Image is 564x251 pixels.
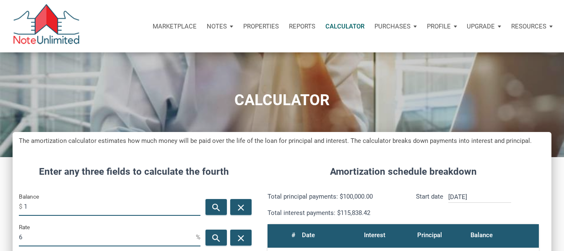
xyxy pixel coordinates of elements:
[148,14,202,39] button: Marketplace
[211,202,221,212] i: search
[13,4,80,48] img: NoteUnlimited
[19,228,196,246] input: Rate
[205,199,227,215] button: search
[325,23,364,30] p: Calculator
[19,136,545,146] h5: The amortization calculator estimates how much money will be paid over the life of the loan for p...
[268,191,397,202] p: Total principal payments: $100,000.00
[284,14,320,39] button: Reports
[289,23,315,30] p: Reports
[422,14,462,39] button: Profile
[462,14,506,39] button: Upgrade
[369,14,422,39] button: Purchases
[243,23,279,30] p: Properties
[467,23,495,30] p: Upgrade
[236,233,246,243] i: close
[261,165,545,179] h4: Amortization schedule breakdown
[24,197,200,216] input: Balance
[211,233,221,243] i: search
[207,23,227,30] p: Notes
[202,14,238,39] button: Notes
[19,200,24,213] span: $
[6,92,558,109] h1: CALCULATOR
[470,229,493,241] div: Balance
[417,229,442,241] div: Principal
[19,222,30,232] label: Rate
[230,199,252,215] button: close
[196,230,200,244] span: %
[268,208,397,218] p: Total interest payments: $115,838.42
[506,14,558,39] button: Resources
[236,202,246,212] i: close
[153,23,197,30] p: Marketplace
[302,229,315,241] div: Date
[291,229,295,241] div: #
[416,191,443,218] p: Start date
[364,229,385,241] div: Interest
[205,230,227,246] button: search
[19,191,39,202] label: Balance
[19,165,249,179] h4: Enter any three fields to calculate the fourth
[238,14,284,39] a: Properties
[320,14,369,39] a: Calculator
[427,23,451,30] p: Profile
[230,230,252,246] button: close
[511,23,546,30] p: Resources
[374,23,411,30] p: Purchases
